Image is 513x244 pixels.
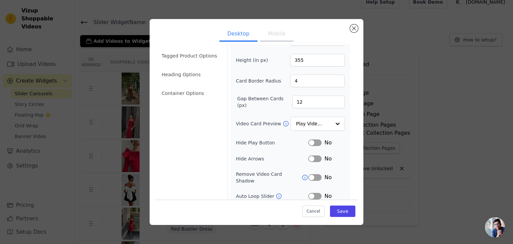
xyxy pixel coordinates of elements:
label: Hide Arrows [236,155,308,162]
span: No [324,192,332,200]
li: Container Options [158,87,223,100]
label: Hide Play Button [236,139,308,146]
label: Height (in px) [236,57,272,64]
button: Cancel [302,206,325,217]
span: No [324,173,332,181]
a: Open chat [485,217,505,237]
label: Gap Between Cards (px) [237,95,292,109]
label: Card Border Radius [236,78,281,84]
span: No [324,155,332,163]
label: Video Card Preview [236,120,282,127]
button: Save [330,206,355,217]
label: Auto Loop Slider [236,193,276,200]
label: Remove Video Card Shadow [236,171,302,184]
button: Mobile [260,27,294,42]
button: Close modal [350,24,358,32]
li: Heading Options [158,68,223,81]
span: No [324,139,332,147]
li: Tagged Product Options [158,49,223,63]
button: Desktop [219,27,258,42]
